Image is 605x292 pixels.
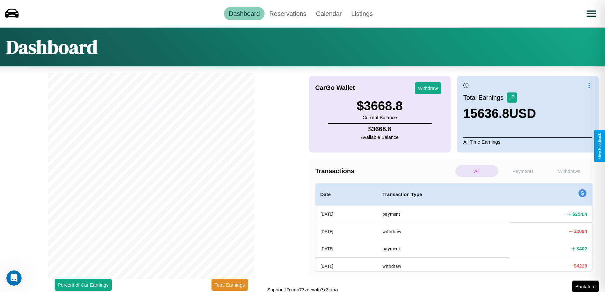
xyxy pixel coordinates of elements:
[463,92,507,103] p: Total Earnings
[6,34,97,60] h1: Dashboard
[597,133,602,159] div: Give Feedback
[311,7,346,20] a: Calendar
[382,191,504,198] h4: Transaction Type
[572,211,587,217] h4: $ 254.4
[315,223,378,240] th: [DATE]
[315,167,454,175] h4: Transactions
[6,270,22,286] iframe: Intercom live chat
[377,257,509,275] th: withdraw
[357,113,403,122] p: Current Balance
[377,240,509,257] th: payment
[315,206,378,223] th: [DATE]
[315,257,378,275] th: [DATE]
[357,99,403,113] h3: $ 3668.8
[212,279,248,291] button: Total Earnings
[320,191,373,198] h4: Date
[55,279,112,291] button: Percent of Car Earnings
[574,262,587,269] h4: $ 4228
[377,206,509,223] th: payment
[224,7,265,20] a: Dashboard
[582,5,600,23] button: Open menu
[346,7,378,20] a: Listings
[501,165,544,177] p: Payments
[361,126,399,133] h4: $ 3668.8
[574,228,587,234] h4: $ 2094
[415,82,441,94] button: Withdraw
[377,223,509,240] th: withdraw
[455,165,498,177] p: All
[576,245,587,252] h4: $ 402
[463,106,536,121] h3: 15636.8 USD
[361,133,399,141] p: Available Balance
[548,165,591,177] p: Withdraws
[463,137,592,146] p: All Time Earnings
[265,7,311,20] a: Reservations
[315,240,378,257] th: [DATE]
[315,84,355,92] h4: CarGo Wallet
